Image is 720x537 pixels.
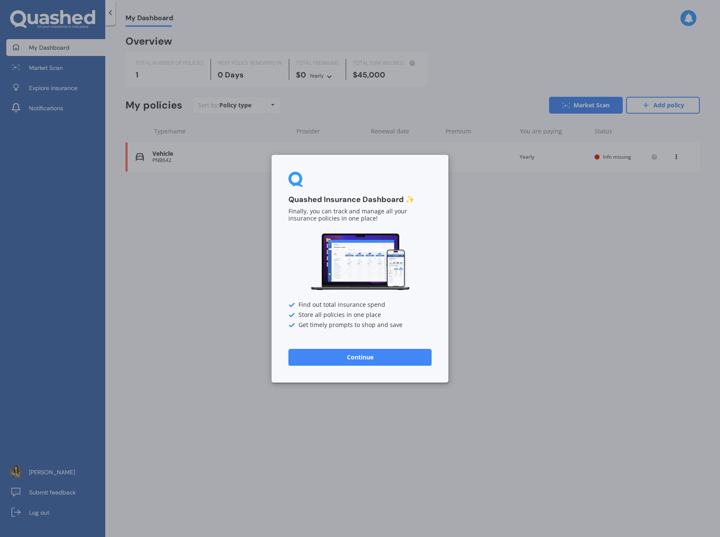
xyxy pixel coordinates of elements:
[288,301,432,308] div: Find out total insurance spend
[288,311,432,318] div: Store all policies in one place
[288,348,432,365] button: Continue
[309,232,411,292] img: Dashboard
[288,208,432,222] p: Finally, you can track and manage all your insurance policies in one place!
[288,322,432,328] div: Get timely prompts to shop and save
[288,195,432,205] h3: Quashed Insurance Dashboard ✨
